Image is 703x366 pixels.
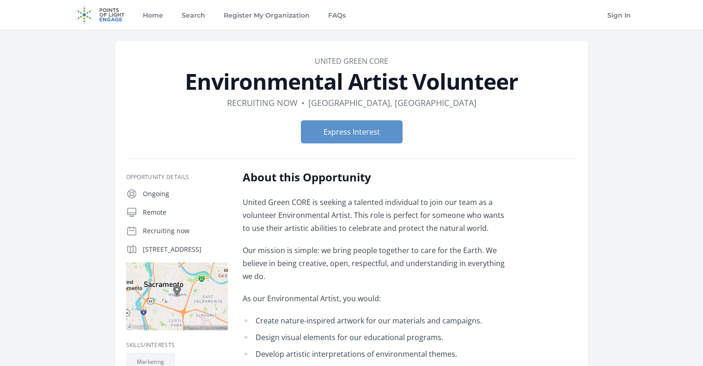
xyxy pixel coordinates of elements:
[243,292,513,305] p: As our Environmental Artist, you would:
[126,174,228,181] h3: Opportunity Details
[126,341,228,349] h3: Skills/Interests
[143,208,228,217] p: Remote
[301,96,305,109] div: •
[243,331,513,344] li: Design visual elements for our educational programs.
[301,120,403,143] button: Express Interest
[227,96,298,109] dd: Recruiting now
[243,347,513,360] li: Develop artistic interpretations of environmental themes.
[243,244,513,283] p: Our mission is simple: we bring people together to care for the Earth. We believe in being creati...
[143,245,228,254] p: [STREET_ADDRESS]
[308,96,477,109] dd: [GEOGRAPHIC_DATA], [GEOGRAPHIC_DATA]
[243,170,513,185] h2: About this Opportunity
[126,70,577,93] h1: Environmental Artist Volunteer
[315,56,388,66] a: United Green CORE
[126,262,228,330] img: Map
[243,196,513,235] p: United Green CORE is seeking a talented individual to join our team as a volunteer Environmental ...
[243,314,513,327] li: Create nature-inspired artwork for our materials and campaigns.
[143,226,228,236] p: Recruiting now
[143,189,228,199] p: Ongoing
